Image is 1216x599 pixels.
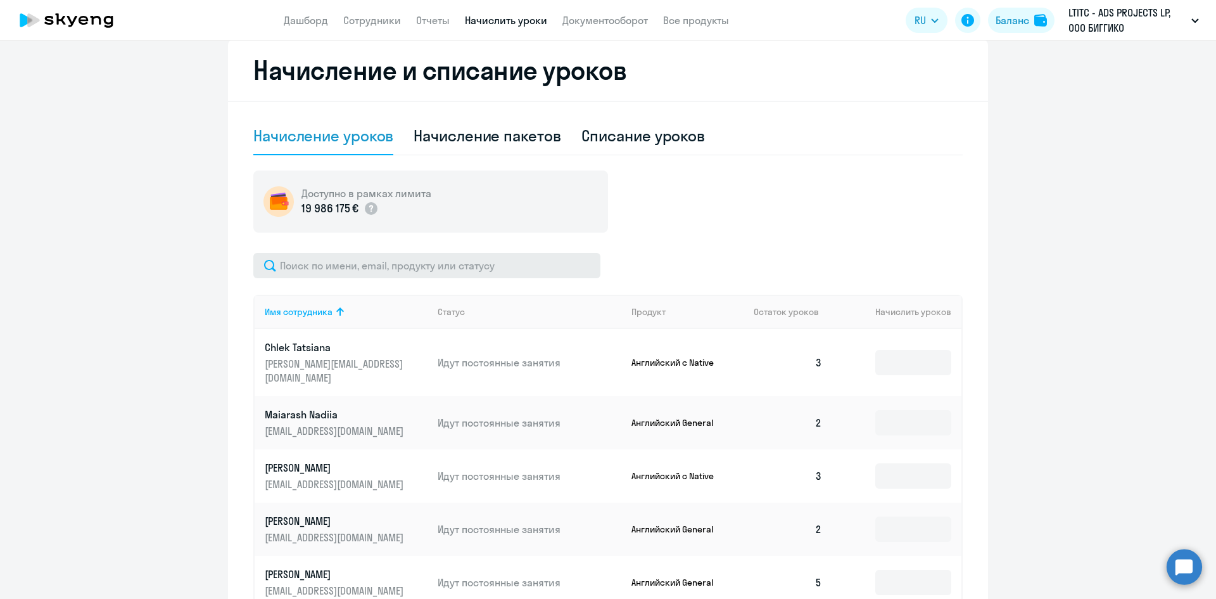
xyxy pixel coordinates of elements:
h2: Начисление и списание уроков [253,55,963,86]
p: Английский General [631,577,726,588]
img: balance [1034,14,1047,27]
p: Английский General [631,417,726,428]
p: Идут постоянные занятия [438,576,621,589]
span: Остаток уроков [754,306,819,318]
div: Списание уроков [581,126,706,146]
p: [EMAIL_ADDRESS][DOMAIN_NAME] [265,584,407,598]
a: [PERSON_NAME][EMAIL_ADDRESS][DOMAIN_NAME] [265,514,427,544]
p: Идут постоянные занятия [438,522,621,536]
button: Балансbalance [988,8,1054,33]
button: LTITC - ADS PROJECTS LP, ООО БИГГИКО [1062,5,1205,35]
p: Идут постоянные занятия [438,416,621,430]
a: Все продукты [663,14,729,27]
div: Начисление пакетов [414,126,560,146]
a: Документооборот [562,14,648,27]
a: [PERSON_NAME][EMAIL_ADDRESS][DOMAIN_NAME] [265,461,427,491]
th: Начислить уроков [832,295,961,329]
p: Chlek Tatsiana [265,340,407,354]
div: Остаток уроков [754,306,832,318]
h5: Доступно в рамках лимита [301,186,431,200]
p: [PERSON_NAME][EMAIL_ADDRESS][DOMAIN_NAME] [265,357,407,385]
a: Chlek Tatsiana[PERSON_NAME][EMAIL_ADDRESS][DOMAIN_NAME] [265,340,427,385]
a: Дашборд [284,14,328,27]
td: 3 [744,329,832,396]
a: Maiarash Nadiia[EMAIL_ADDRESS][DOMAIN_NAME] [265,408,427,438]
div: Статус [438,306,465,318]
p: Maiarash Nadiia [265,408,407,422]
div: Продукт [631,306,666,318]
td: 3 [744,449,832,503]
a: Сотрудники [343,14,401,27]
div: Имя сотрудника [265,306,332,318]
a: Начислить уроки [465,14,547,27]
p: Идут постоянные занятия [438,469,621,483]
div: Начисление уроков [253,126,393,146]
a: [PERSON_NAME][EMAIL_ADDRESS][DOMAIN_NAME] [265,567,427,598]
p: [EMAIL_ADDRESS][DOMAIN_NAME] [265,424,407,438]
p: Английский с Native [631,470,726,482]
span: RU [915,13,926,28]
div: Имя сотрудника [265,306,427,318]
p: [PERSON_NAME] [265,461,407,475]
div: Статус [438,306,621,318]
td: 2 [744,396,832,449]
p: [PERSON_NAME] [265,514,407,528]
p: Английский General [631,524,726,535]
input: Поиск по имени, email, продукту или статусу [253,253,600,278]
p: [EMAIL_ADDRESS][DOMAIN_NAME] [265,477,407,491]
p: [EMAIL_ADDRESS][DOMAIN_NAME] [265,531,407,544]
button: RU [906,8,947,33]
img: wallet-circle.png [263,186,294,217]
p: [PERSON_NAME] [265,567,407,581]
div: Баланс [996,13,1029,28]
td: 2 [744,503,832,556]
div: Продукт [631,306,744,318]
p: Английский с Native [631,357,726,368]
p: 19 986 175 € [301,200,358,217]
p: Идут постоянные занятия [438,356,621,370]
p: LTITC - ADS PROJECTS LP, ООО БИГГИКО [1068,5,1186,35]
a: Отчеты [416,14,450,27]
